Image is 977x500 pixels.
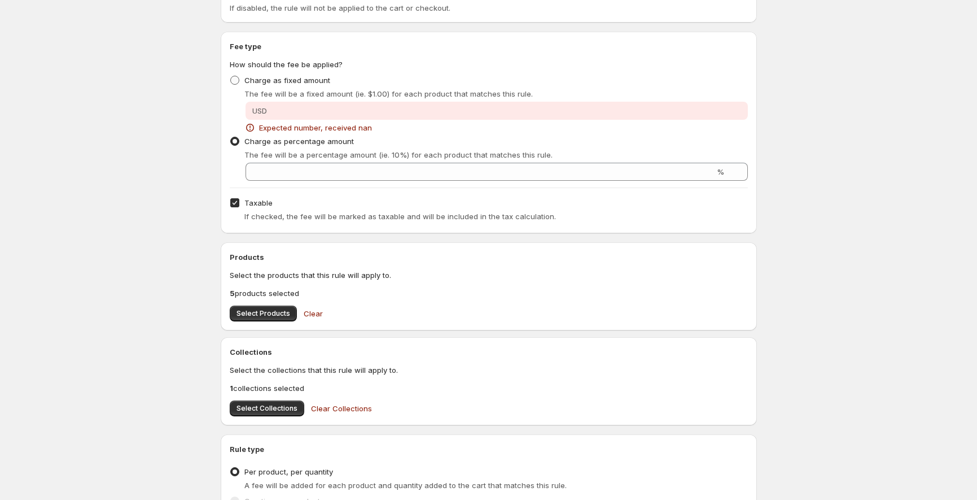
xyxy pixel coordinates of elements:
span: A fee will be added for each product and quantity added to the cart that matches this rule. [244,481,567,490]
span: Expected number, received nan [259,122,372,133]
button: Clear Collections [304,397,379,420]
p: The fee will be a percentage amount (ie. 10%) for each product that matches this rule. [244,149,748,160]
p: collections selected [230,382,748,394]
span: Clear [304,308,323,319]
p: products selected [230,288,748,299]
span: How should the fee be applied? [230,60,343,69]
span: % [717,167,724,176]
span: Per product, per quantity [244,467,333,476]
p: Select the products that this rule will apply to. [230,269,748,281]
span: Taxable [244,198,273,207]
b: 1 [230,384,233,393]
button: Clear [297,302,330,325]
span: Select Products [236,309,290,318]
h2: Products [230,251,748,263]
h2: Collections [230,346,748,358]
span: Charge as fixed amount [244,76,330,85]
button: Select Collections [230,401,304,416]
button: Select Products [230,306,297,321]
span: Charge as percentage amount [244,137,354,146]
span: If disabled, the rule will not be applied to the cart or checkout. [230,3,450,12]
h2: Rule type [230,444,748,455]
span: USD [252,106,267,115]
p: Select the collections that this rule will apply to. [230,364,748,376]
span: Clear Collections [311,403,372,414]
span: If checked, the fee will be marked as taxable and will be included in the tax calculation. [244,212,556,221]
span: The fee will be a fixed amount (ie. $1.00) for each product that matches this rule. [244,89,533,98]
b: 5 [230,289,235,298]
span: Select Collections [236,404,297,413]
h2: Fee type [230,41,748,52]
